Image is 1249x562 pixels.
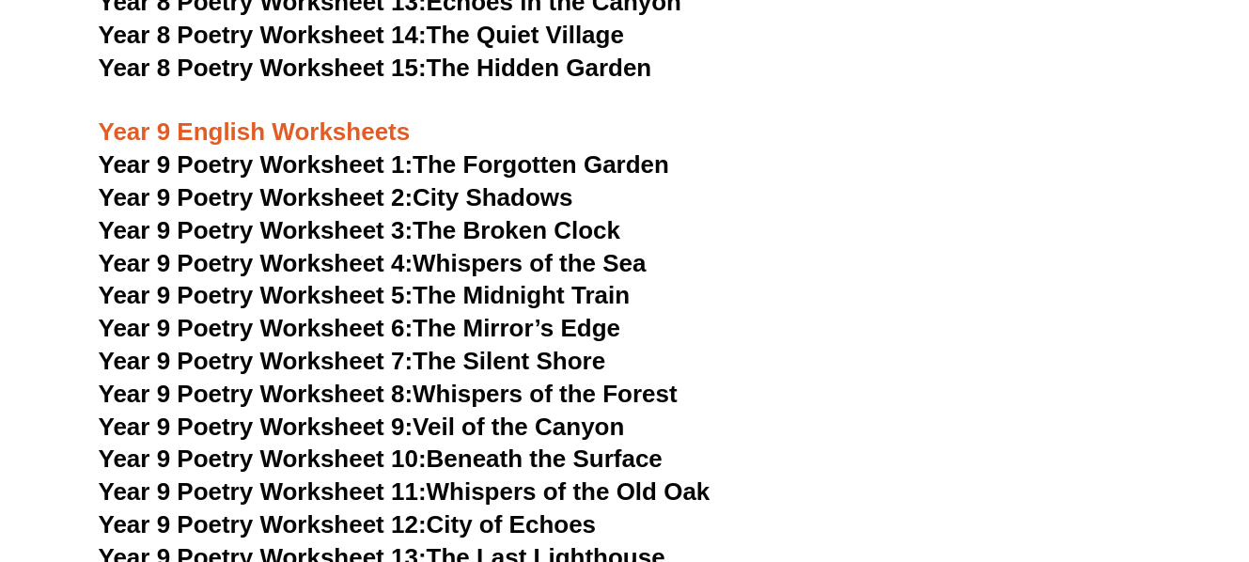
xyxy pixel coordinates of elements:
a: Year 9 Poetry Worksheet 12:City of Echoes [99,510,597,539]
a: Year 9 Poetry Worksheet 1:The Forgotten Garden [99,150,669,179]
span: Year 9 Poetry Worksheet 6: [99,314,414,342]
span: Year 8 Poetry Worksheet 14: [99,21,427,49]
span: Year 9 Poetry Worksheet 9: [99,413,414,441]
span: Year 9 Poetry Worksheet 1: [99,150,414,179]
a: Year 8 Poetry Worksheet 15:The Hidden Garden [99,54,652,82]
a: Year 9 Poetry Worksheet 11:Whispers of the Old Oak [99,477,710,506]
a: Year 9 Poetry Worksheet 4:Whispers of the Sea [99,249,647,277]
a: Year 9 Poetry Worksheet 5:The Midnight Train [99,281,631,309]
a: Year 9 Poetry Worksheet 6:The Mirror’s Edge [99,314,621,342]
h3: Year 9 English Worksheets [99,86,1151,149]
span: Year 9 Poetry Worksheet 3: [99,216,414,244]
span: Year 9 Poetry Worksheet 5: [99,281,414,309]
a: Year 8 Poetry Worksheet 14:The Quiet Village [99,21,624,49]
a: Year 9 Poetry Worksheet 8:Whispers of the Forest [99,380,678,408]
iframe: Chat Widget [936,350,1249,562]
a: Year 9 Poetry Worksheet 3:The Broken Clock [99,216,621,244]
span: Year 9 Poetry Worksheet 12: [99,510,427,539]
span: Year 8 Poetry Worksheet 15: [99,54,427,82]
span: Year 9 Poetry Worksheet 10: [99,445,427,473]
a: Year 9 Poetry Worksheet 7:The Silent Shore [99,347,606,375]
a: Year 9 Poetry Worksheet 9:Veil of the Canyon [99,413,625,441]
span: Year 9 Poetry Worksheet 2: [99,183,414,211]
a: Year 9 Poetry Worksheet 10:Beneath the Surface [99,445,663,473]
span: Year 9 Poetry Worksheet 8: [99,380,414,408]
span: Year 9 Poetry Worksheet 4: [99,249,414,277]
span: Year 9 Poetry Worksheet 11: [99,477,427,506]
span: Year 9 Poetry Worksheet 7: [99,347,414,375]
a: Year 9 Poetry Worksheet 2:City Shadows [99,183,573,211]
